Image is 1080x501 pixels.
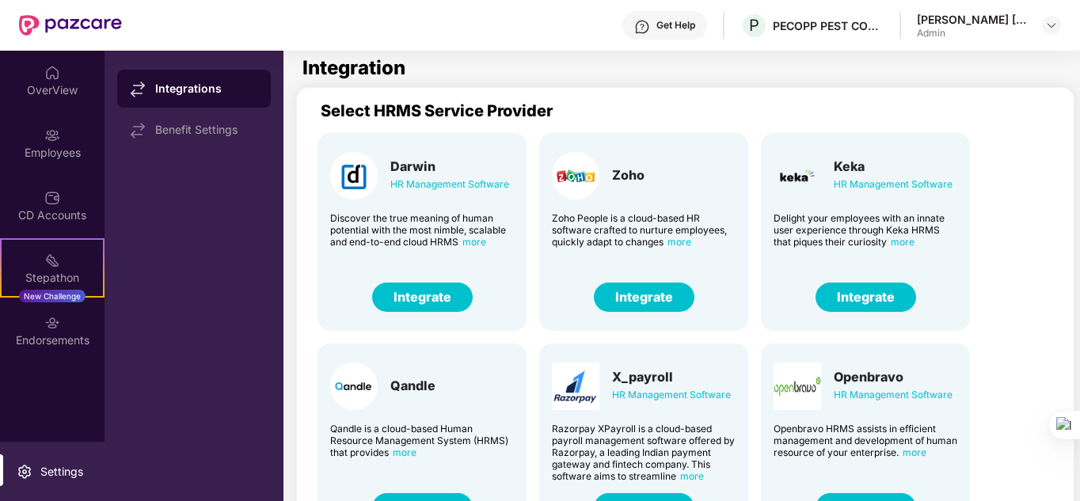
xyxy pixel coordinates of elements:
span: more [462,236,486,248]
div: Zoho [612,167,645,183]
img: Card Logo [330,362,378,410]
div: Get Help [656,19,695,32]
img: Card Logo [330,152,378,199]
div: HR Management Software [834,386,953,404]
div: Darwin [390,158,509,174]
div: Keka [834,158,953,174]
div: Qandle is a cloud-based Human Resource Management System (HRMS) that provides [330,423,514,458]
div: Benefit Settings [155,123,258,136]
span: P [749,16,759,35]
img: svg+xml;base64,PHN2ZyB4bWxucz0iaHR0cDovL3d3dy53My5vcmcvMjAwMC9zdmciIHdpZHRoPSIxNy44MzIiIGhlaWdodD... [130,82,146,97]
img: New Pazcare Logo [19,15,122,36]
div: Openbravo HRMS assists in efficient management and development of human resource of your enterprise. [774,423,957,458]
div: Stepathon [2,270,103,286]
div: HR Management Software [612,386,731,404]
img: svg+xml;base64,PHN2ZyBpZD0iU2V0dGluZy0yMHgyMCIgeG1sbnM9Imh0dHA6Ly93d3cudzMub3JnLzIwMDAvc3ZnIiB3aW... [17,464,32,480]
span: more [680,470,704,482]
div: [PERSON_NAME] [PERSON_NAME] [917,12,1028,27]
img: Card Logo [552,152,599,199]
img: svg+xml;base64,PHN2ZyBpZD0iQ0RfQWNjb3VudHMiIGRhdGEtbmFtZT0iQ0QgQWNjb3VudHMiIHhtbG5zPSJodHRwOi8vd3... [44,190,60,206]
img: svg+xml;base64,PHN2ZyBpZD0iSG9tZSIgeG1sbnM9Imh0dHA6Ly93d3cudzMub3JnLzIwMDAvc3ZnIiB3aWR0aD0iMjAiIG... [44,65,60,81]
button: Integrate [594,283,694,312]
div: Settings [36,464,88,480]
span: more [393,446,416,458]
div: Zoho People is a cloud-based HR software crafted to nurture employees, quickly adapt to changes [552,212,736,248]
img: svg+xml;base64,PHN2ZyBpZD0iRHJvcGRvd24tMzJ4MzIiIHhtbG5zPSJodHRwOi8vd3d3LnczLm9yZy8yMDAwL3N2ZyIgd2... [1045,19,1058,32]
div: X_payroll [612,369,731,385]
div: Delight your employees with an innate user experience through Keka HRMS that piques their curiosity [774,212,957,248]
div: Qandle [390,378,435,393]
div: HR Management Software [390,176,509,193]
img: svg+xml;base64,PHN2ZyB4bWxucz0iaHR0cDovL3d3dy53My5vcmcvMjAwMC9zdmciIHdpZHRoPSIyMSIgaGVpZ2h0PSIyMC... [44,252,60,268]
img: svg+xml;base64,PHN2ZyBpZD0iSGVscC0zMngzMiIgeG1sbnM9Imh0dHA6Ly93d3cudzMub3JnLzIwMDAvc3ZnIiB3aWR0aD... [634,19,650,35]
button: Integrate [372,283,473,312]
div: Admin [917,27,1028,40]
img: svg+xml;base64,PHN2ZyBpZD0iRW5kb3JzZW1lbnRzIiB4bWxucz0iaHR0cDovL3d3dy53My5vcmcvMjAwMC9zdmciIHdpZH... [44,315,60,331]
div: Integrations [155,81,258,97]
span: more [667,236,691,248]
img: Card Logo [774,152,821,199]
button: Integrate [816,283,916,312]
div: PECOPP PEST CONTROL SERVICES PRIVATE LIMITED [773,18,884,33]
div: Discover the true meaning of human potential with the most nimble, scalable and end-to-end cloud ... [330,212,514,248]
h1: Integration [302,59,405,78]
img: Card Logo [552,362,599,410]
div: Razorpay XPayroll is a cloud-based payroll management software offered by Razorpay, a leading Ind... [552,423,736,482]
div: HR Management Software [834,176,953,193]
img: svg+xml;base64,PHN2ZyB4bWxucz0iaHR0cDovL3d3dy53My5vcmcvMjAwMC9zdmciIHdpZHRoPSIxNy44MzIiIGhlaWdodD... [130,123,146,139]
img: svg+xml;base64,PHN2ZyBpZD0iRW1wbG95ZWVzIiB4bWxucz0iaHR0cDovL3d3dy53My5vcmcvMjAwMC9zdmciIHdpZHRoPS... [44,127,60,143]
div: Openbravo [834,369,953,385]
span: more [903,446,926,458]
img: Card Logo [774,362,821,410]
div: New Challenge [19,290,86,302]
span: more [891,236,915,248]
